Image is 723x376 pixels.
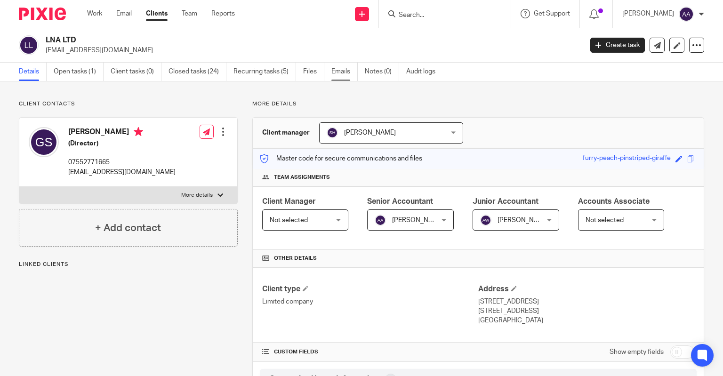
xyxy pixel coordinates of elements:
[46,35,470,45] h2: LNA LTD
[262,348,478,356] h4: CUSTOM FIELDS
[375,215,386,226] img: svg%3E
[274,174,330,181] span: Team assignments
[478,306,694,316] p: [STREET_ADDRESS]
[46,46,576,55] p: [EMAIL_ADDRESS][DOMAIN_NAME]
[270,217,308,224] span: Not selected
[19,100,238,108] p: Client contacts
[233,63,296,81] a: Recurring tasks (5)
[211,9,235,18] a: Reports
[262,284,478,294] h4: Client type
[583,153,671,164] div: furry-peach-pinstriped-giraffe
[95,221,161,235] h4: + Add contact
[392,217,444,224] span: [PERSON_NAME]
[116,9,132,18] a: Email
[498,217,549,224] span: [PERSON_NAME]
[68,139,176,148] h5: (Director)
[274,255,317,262] span: Other details
[478,284,694,294] h4: Address
[679,7,694,22] img: svg%3E
[473,198,538,205] span: Junior Accountant
[68,158,176,167] p: 07552771665
[398,11,482,20] input: Search
[19,8,66,20] img: Pixie
[534,10,570,17] span: Get Support
[262,297,478,306] p: Limited company
[182,9,197,18] a: Team
[327,127,338,138] img: svg%3E
[365,63,399,81] a: Notes (0)
[111,63,161,81] a: Client tasks (0)
[367,198,433,205] span: Senior Accountant
[54,63,104,81] a: Open tasks (1)
[478,297,694,306] p: [STREET_ADDRESS]
[169,63,226,81] a: Closed tasks (24)
[590,38,645,53] a: Create task
[586,217,624,224] span: Not selected
[87,9,102,18] a: Work
[68,127,176,139] h4: [PERSON_NAME]
[622,9,674,18] p: [PERSON_NAME]
[29,127,59,157] img: svg%3E
[406,63,442,81] a: Audit logs
[181,192,213,199] p: More details
[19,35,39,55] img: svg%3E
[262,128,310,137] h3: Client manager
[19,63,47,81] a: Details
[134,127,143,136] i: Primary
[578,198,650,205] span: Accounts Associate
[331,63,358,81] a: Emails
[252,100,704,108] p: More details
[303,63,324,81] a: Files
[478,316,694,325] p: [GEOGRAPHIC_DATA]
[262,198,316,205] span: Client Manager
[146,9,168,18] a: Clients
[480,215,491,226] img: svg%3E
[610,347,664,357] label: Show empty fields
[344,129,396,136] span: [PERSON_NAME]
[68,168,176,177] p: [EMAIL_ADDRESS][DOMAIN_NAME]
[260,154,422,163] p: Master code for secure communications and files
[19,261,238,268] p: Linked clients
